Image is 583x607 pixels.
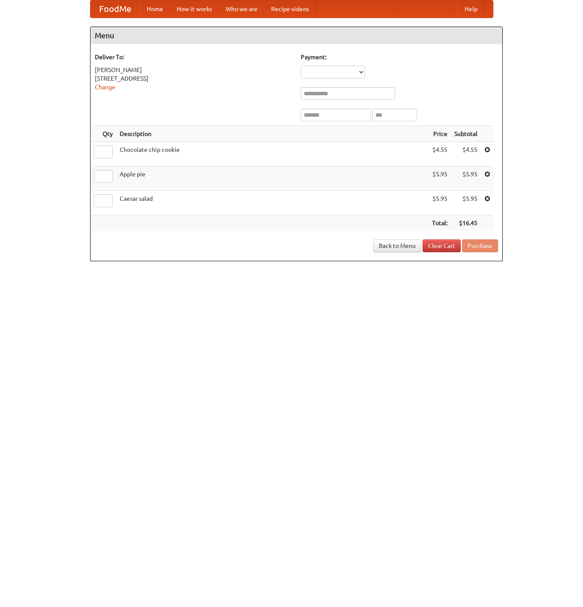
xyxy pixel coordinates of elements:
[116,191,429,215] td: Caesar salad
[451,126,481,142] th: Subtotal
[219,0,264,18] a: Who we are
[373,239,421,252] a: Back to Menu
[91,27,502,44] h4: Menu
[451,191,481,215] td: $5.95
[458,0,484,18] a: Help
[451,215,481,231] th: $16.45
[91,0,140,18] a: FoodMe
[95,66,292,74] div: [PERSON_NAME]
[451,166,481,191] td: $5.95
[429,142,451,166] td: $4.55
[91,126,116,142] th: Qty
[264,0,316,18] a: Recipe videos
[116,142,429,166] td: Chocolate chip cookie
[429,126,451,142] th: Price
[116,126,429,142] th: Description
[429,166,451,191] td: $5.95
[170,0,219,18] a: How it works
[95,53,292,61] h5: Deliver To:
[429,215,451,231] th: Total:
[95,74,292,83] div: [STREET_ADDRESS]
[423,239,461,252] a: Clear Cart
[301,53,498,61] h5: Payment:
[429,191,451,215] td: $5.95
[462,239,498,252] button: Purchase
[451,142,481,166] td: $4.55
[140,0,170,18] a: Home
[116,166,429,191] td: Apple pie
[95,84,115,91] a: Change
